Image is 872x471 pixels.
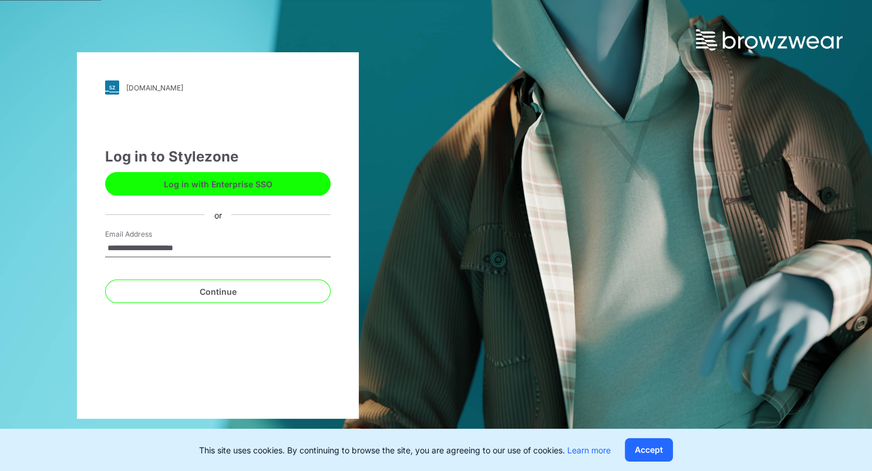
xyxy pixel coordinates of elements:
[105,80,331,95] a: [DOMAIN_NAME]
[567,445,611,455] a: Learn more
[105,229,187,240] label: Email Address
[105,146,331,167] div: Log in to Stylezone
[105,172,331,196] button: Log in with Enterprise SSO
[105,280,331,303] button: Continue
[625,438,673,462] button: Accept
[696,29,843,51] img: browzwear-logo.73288ffb.svg
[205,208,231,221] div: or
[105,80,119,95] img: svg+xml;base64,PHN2ZyB3aWR0aD0iMjgiIGhlaWdodD0iMjgiIHZpZXdCb3g9IjAgMCAyOCAyOCIgZmlsbD0ibm9uZSIgeG...
[126,83,183,92] div: [DOMAIN_NAME]
[199,444,611,456] p: This site uses cookies. By continuing to browse the site, you are agreeing to our use of cookies.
